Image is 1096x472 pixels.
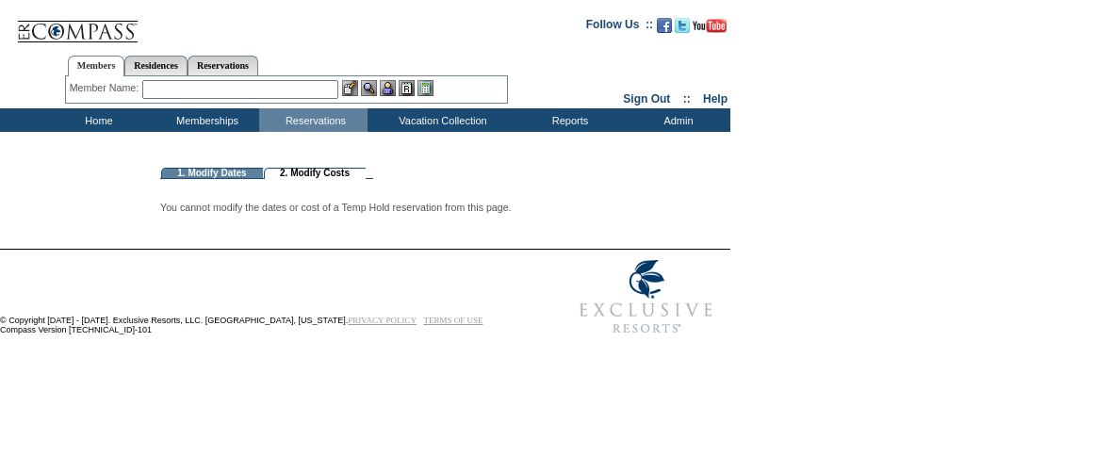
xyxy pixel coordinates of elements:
a: Become our fan on Facebook [657,24,672,35]
td: Home [42,108,151,132]
img: Exclusive Resorts [562,250,730,344]
img: Follow us on Twitter [675,18,690,33]
span: You cannot modify the dates or cost of a Temp Hold reservation from this page. [160,202,512,213]
a: Residences [124,56,188,75]
img: Reservations [399,80,415,96]
td: Reports [514,108,622,132]
td: Admin [622,108,730,132]
img: b_edit.gif [342,80,358,96]
a: Follow us on Twitter [675,24,690,35]
a: Sign Out [623,92,670,106]
a: Subscribe to our YouTube Channel [693,24,727,35]
td: Reservations [259,108,368,132]
img: View [361,80,377,96]
img: Subscribe to our YouTube Channel [693,19,727,33]
td: Vacation Collection [368,108,514,132]
img: Become our fan on Facebook [657,18,672,33]
a: Members [68,56,125,76]
div: Member Name: [70,80,142,96]
td: Memberships [151,108,259,132]
img: Compass Home [16,5,139,43]
a: TERMS OF USE [424,316,483,325]
td: 2. Modify Costs [264,168,366,179]
img: Impersonate [380,80,396,96]
a: Reservations [188,56,258,75]
td: Follow Us :: [586,16,653,39]
img: b_calculator.gif [417,80,433,96]
span: :: [683,92,691,106]
td: 1. Modify Dates [161,168,263,179]
a: PRIVACY POLICY [348,316,417,325]
a: Help [703,92,728,106]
